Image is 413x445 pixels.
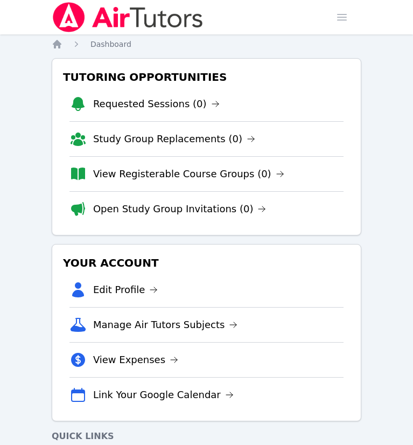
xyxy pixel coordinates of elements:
a: Link Your Google Calendar [93,387,234,402]
a: View Expenses [93,352,178,367]
a: Manage Air Tutors Subjects [93,317,238,332]
h3: Your Account [61,253,352,273]
h3: Tutoring Opportunities [61,67,352,87]
span: Dashboard [90,40,131,48]
a: Requested Sessions (0) [93,96,220,112]
a: Edit Profile [93,282,158,297]
h4: Quick Links [52,430,361,443]
nav: Breadcrumb [52,39,361,50]
a: Open Study Group Invitations (0) [93,201,267,217]
img: Air Tutors [52,2,204,32]
a: Study Group Replacements (0) [93,131,255,147]
a: View Registerable Course Groups (0) [93,166,284,182]
a: Dashboard [90,39,131,50]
